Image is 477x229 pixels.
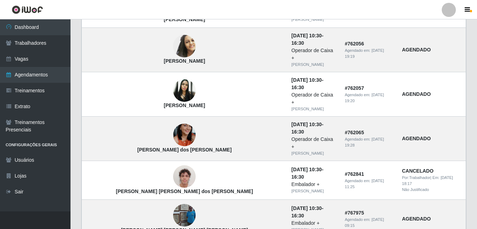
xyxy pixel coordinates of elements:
strong: # 762841 [345,171,364,177]
div: Agendado em: [345,48,393,60]
div: [PERSON_NAME] [292,150,336,156]
time: [DATE] 19:20 [345,93,384,103]
strong: AGENDADO [402,216,431,222]
time: 16:30 [292,85,304,90]
strong: - [292,33,324,46]
div: [PERSON_NAME] [292,62,336,68]
strong: [PERSON_NAME] [164,103,205,108]
strong: # 767975 [345,210,364,216]
div: Não Justificado [402,187,461,193]
strong: # 762065 [345,130,364,135]
strong: [PERSON_NAME] dos [PERSON_NAME] [137,147,232,153]
div: Agendado em: [345,178,393,190]
img: João Pedro Bezerra dos Santos [173,161,196,191]
div: Operador de Caixa + [292,91,336,106]
strong: # 762056 [345,41,364,47]
img: Thaisa Sayonara Soares [173,32,196,60]
time: 16:30 [292,129,304,135]
time: [DATE] 10:30 [292,205,322,211]
time: 16:30 [292,213,304,218]
div: Operador de Caixa + [292,136,336,150]
time: [DATE] 09:15 [345,217,384,228]
img: Leticia Hellen dos Santos Azevedo [173,115,196,155]
time: [DATE] 10:30 [292,33,322,38]
div: Agendado em: [345,136,393,148]
strong: - [292,167,324,180]
strong: - [292,122,324,135]
time: [DATE] 19:28 [345,137,384,147]
div: [PERSON_NAME] [292,17,336,23]
div: Operador de Caixa + [292,47,336,62]
div: Embalador + [292,181,336,188]
strong: [PERSON_NAME] [164,58,205,64]
div: | Em: [402,175,461,187]
img: CoreUI Logo [12,5,43,14]
strong: - [292,205,324,218]
div: [PERSON_NAME] [292,188,336,194]
strong: [PERSON_NAME] [164,17,205,22]
div: Agendado em: [345,217,393,229]
span: Por: Trabalhador [402,175,430,180]
strong: - [292,77,324,90]
time: [DATE] 11:25 [345,179,384,189]
div: Agendado em: [345,92,393,104]
strong: AGENDADO [402,47,431,52]
strong: AGENDADO [402,136,431,141]
strong: AGENDADO [402,91,431,97]
strong: # 762057 [345,85,364,91]
time: [DATE] 10:30 [292,77,322,83]
img: Nívia Rodrigues de Souza [173,79,196,102]
time: 16:30 [292,40,304,46]
time: [DATE] 10:30 [292,167,322,172]
strong: [PERSON_NAME] [PERSON_NAME] dos [PERSON_NAME] [116,188,253,194]
time: 16:30 [292,174,304,180]
time: [DATE] 10:30 [292,122,322,127]
div: Embalador + [292,219,336,227]
div: [PERSON_NAME] [292,106,336,112]
strong: CANCELADO [402,168,433,174]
